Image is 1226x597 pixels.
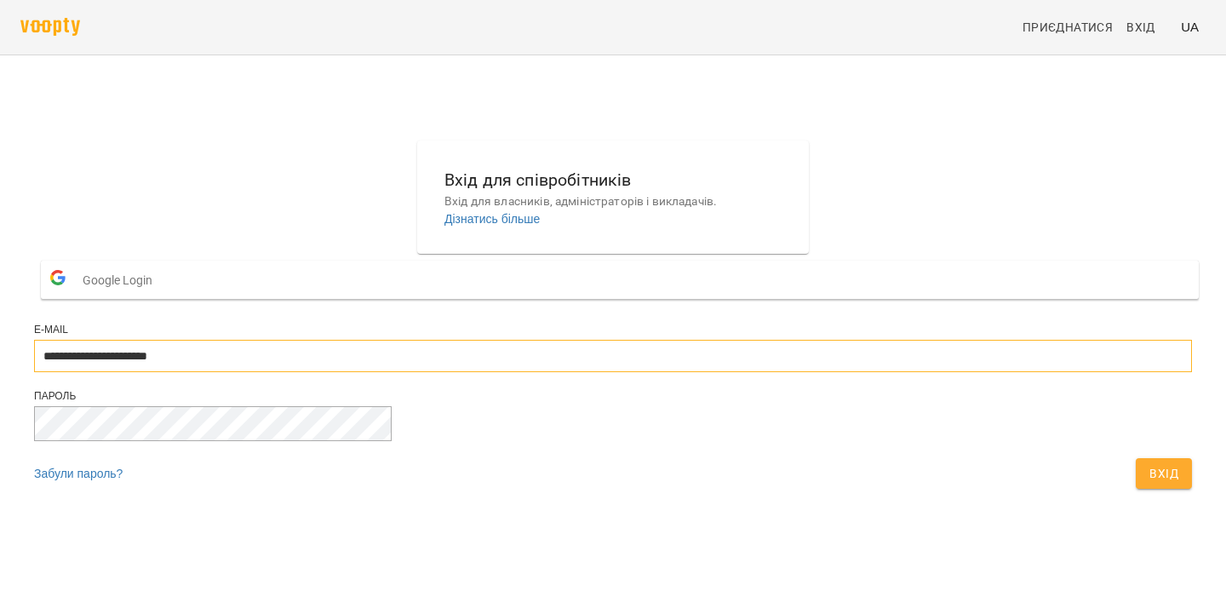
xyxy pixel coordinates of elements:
[1181,18,1199,36] span: UA
[444,193,782,210] p: Вхід для власників, адміністраторів і викладачів.
[1149,463,1178,484] span: Вхід
[1126,17,1155,37] span: Вхід
[444,167,782,193] h6: Вхід для співробітників
[431,153,795,241] button: Вхід для співробітниківВхід для власників, адміністраторів і викладачів.Дізнатись більше
[1120,12,1174,43] a: Вхід
[34,389,1192,404] div: Пароль
[1136,458,1192,489] button: Вхід
[34,323,1192,337] div: E-mail
[41,261,1199,299] button: Google Login
[444,212,540,226] a: Дізнатись більше
[1016,12,1120,43] a: Приєднатися
[20,18,80,36] img: voopty.png
[1174,11,1206,43] button: UA
[34,467,123,480] a: Забули пароль?
[1023,17,1113,37] span: Приєднатися
[83,263,161,297] span: Google Login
